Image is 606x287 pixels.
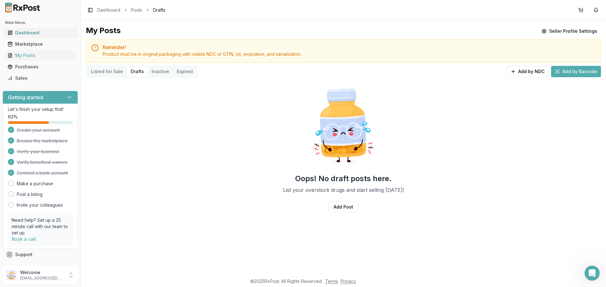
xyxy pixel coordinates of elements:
[8,106,73,112] p: Let's finish your setup first!
[17,191,43,198] a: Post a listing
[86,26,121,37] div: My Posts
[3,39,78,49] button: Marketplace
[3,260,78,272] button: Feedback
[3,3,43,13] img: RxPost Logo
[8,52,73,59] div: My Posts
[8,30,73,36] div: Dashboard
[585,266,600,281] iframe: Intercom live chat
[3,28,78,38] button: Dashboard
[131,7,142,13] a: Posts
[97,7,120,13] a: Dashboard
[3,62,78,72] button: Purchases
[8,114,18,120] span: 63 %
[3,249,78,260] button: Support
[127,66,148,77] button: Drafts
[325,278,338,284] a: Terms
[5,20,75,25] h2: Main Menu
[551,66,601,77] button: Add by Barcode
[5,50,75,61] a: My Posts
[8,41,73,47] div: Marketplace
[20,276,64,281] p: [EMAIL_ADDRESS][DOMAIN_NAME]
[15,263,37,269] span: Feedback
[148,66,173,77] button: Inactive
[103,51,596,57] div: Product must be in original packaging with visible NDC or GTIN, lot, expiration, and serialization.
[97,7,165,13] nav: breadcrumb
[17,148,59,155] span: Verify your business
[8,64,73,70] div: Purchases
[5,27,75,38] a: Dashboard
[17,170,68,176] span: Connect a bank account
[283,186,404,194] p: List your overstock drugs and start selling [DATE]!
[12,236,36,242] a: Book a call
[87,66,127,77] button: Listed for Sale
[17,127,60,133] span: Create your account
[328,201,359,213] a: Add Post
[5,38,75,50] a: Marketplace
[507,66,549,77] button: Add by NDC
[17,159,68,165] span: Verify beneficial owners
[17,181,53,187] a: Make a purchase
[12,217,69,236] p: Need help? Set up a 25 minute call with our team to set up.
[3,73,78,83] button: Sales
[538,26,601,37] button: Seller Profile Settings
[303,85,384,166] img: Sad Pill Bottle
[5,61,75,72] a: Purchases
[173,66,197,77] button: Expired
[8,75,73,81] div: Sales
[17,202,63,208] a: Invite your colleagues
[341,278,356,284] a: Privacy
[3,50,78,60] button: My Posts
[6,270,16,280] img: User avatar
[5,72,75,84] a: Sales
[153,7,165,13] span: Drafts
[8,94,43,101] h3: Getting started
[20,269,64,276] p: Welcome
[295,174,392,184] h2: Oops! No draft posts here.
[103,45,596,50] h5: Reminder!
[17,138,68,144] span: Browse the marketplace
